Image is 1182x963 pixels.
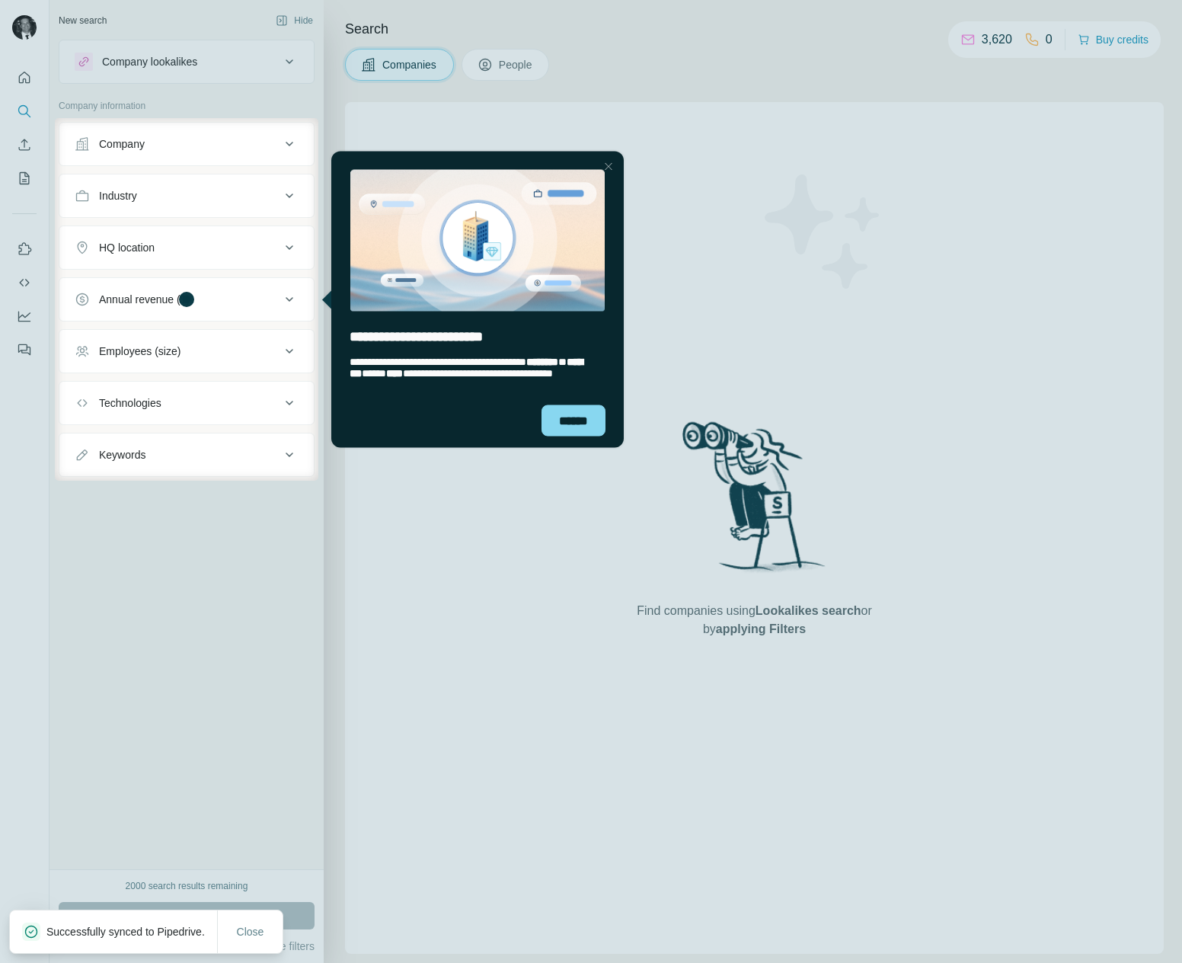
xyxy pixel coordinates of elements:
[46,924,217,939] p: Successfully synced to Pipedrive.
[99,447,145,462] div: Keywords
[99,188,137,203] div: Industry
[59,281,314,318] button: Annual revenue ($)
[59,229,314,266] button: HQ location
[59,437,314,473] button: Keywords
[99,395,161,411] div: Technologies
[226,918,275,945] button: Close
[59,333,314,370] button: Employees (size)
[318,149,627,451] iframe: Tooltip
[59,385,314,421] button: Technologies
[99,292,190,307] div: Annual revenue ($)
[59,126,314,162] button: Company
[99,240,155,255] div: HQ location
[99,344,180,359] div: Employees (size)
[99,136,145,152] div: Company
[237,924,264,939] span: Close
[59,178,314,214] button: Industry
